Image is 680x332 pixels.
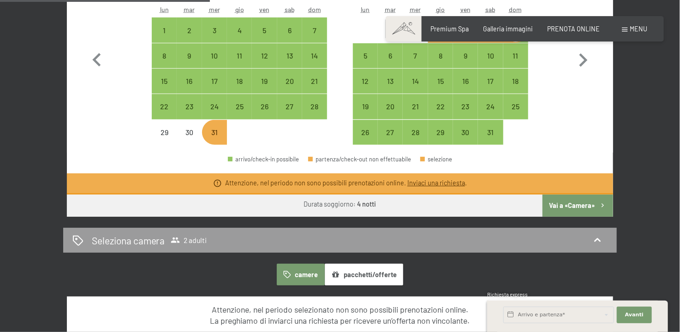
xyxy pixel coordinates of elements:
div: 11 [228,52,251,75]
div: Wed Dec 31 2025 [202,120,227,145]
div: arrivo/check-in possibile [478,69,503,94]
div: arrivo/check-in possibile [177,69,202,94]
div: arrivo/check-in non effettuabile [152,120,177,145]
div: arrivo/check-in possibile [202,43,227,68]
div: Tue Jan 20 2026 [378,94,403,119]
div: arrivo/check-in non effettuabile [177,120,202,145]
abbr: martedì [184,6,195,13]
div: 22 [429,103,452,126]
div: arrivo/check-in possibile [478,120,503,145]
a: Galleria immagini [483,25,533,33]
div: arrivo/check-in possibile [177,43,202,68]
div: arrivo/check-in possibile [152,94,177,119]
abbr: venerdì [259,6,269,13]
b: 4 notti [358,200,376,208]
div: arrivo/check-in possibile [227,18,252,42]
div: Mon Jan 12 2026 [353,69,378,94]
div: arrivo/check-in possibile [453,18,478,42]
div: arrivo/check-in possibile [478,18,503,42]
div: 23 [454,103,477,126]
div: Mon Dec 15 2025 [152,69,177,94]
div: Thu Dec 11 2025 [227,43,252,68]
div: 18 [504,77,527,101]
div: Sun Jan 18 2026 [503,69,528,94]
button: pacchetti/offerte [325,264,403,285]
div: 2 [178,27,201,50]
div: arrivo/check-in possibile [353,120,378,145]
div: arrivo/check-in possibile [202,69,227,94]
div: 23 [178,103,201,126]
div: Tue Jan 06 2026 [378,43,403,68]
div: 13 [379,77,402,101]
div: Thu Jan 15 2026 [428,69,453,94]
div: Tue Dec 16 2025 [177,69,202,94]
div: arrivo/check-in possibile [277,69,302,94]
div: Attenzione, nel periodo non sono possibili prenotazioni online. . [225,178,467,188]
div: Tue Dec 09 2025 [177,43,202,68]
div: Sat Jan 10 2026 [478,43,503,68]
div: Sat Dec 13 2025 [277,43,302,68]
div: Thu Jan 22 2026 [428,94,453,119]
div: Wed Jan 07 2026 [403,43,428,68]
div: arrivo/check-in possibile [228,156,299,162]
div: 31 [479,129,502,152]
div: Sat Jan 31 2026 [478,120,503,145]
div: arrivo/check-in possibile [453,69,478,94]
div: 21 [404,103,427,126]
div: arrivo/check-in possibile [177,18,202,42]
div: Fri Jan 23 2026 [453,94,478,119]
div: 24 [203,103,226,126]
button: camere [277,264,325,285]
div: 27 [379,129,402,152]
span: Richiesta express [487,291,528,297]
div: arrivo/check-in possibile [428,120,453,145]
div: arrivo/check-in possibile [478,94,503,119]
div: 29 [153,129,176,152]
div: 14 [303,52,326,75]
div: arrivo/check-in possibile [202,94,227,119]
button: Avanti [617,307,652,323]
div: Wed Dec 10 2025 [202,43,227,68]
div: arrivo/check-in possibile [403,94,428,119]
div: arrivo/check-in possibile [453,120,478,145]
div: 26 [354,129,377,152]
div: Sun Jan 04 2026 [503,18,528,42]
div: arrivo/check-in possibile [453,94,478,119]
div: Thu Dec 25 2025 [227,94,252,119]
div: Attenzione, nel periodo selezionato non sono possibili prenotazioni online. La preghiamo di invia... [84,304,597,326]
div: arrivo/check-in possibile [503,18,528,42]
div: arrivo/check-in possibile [202,18,227,42]
div: 28 [404,129,427,152]
div: arrivo/check-in possibile [378,69,403,94]
div: Sat Dec 06 2025 [277,18,302,42]
div: Sun Dec 07 2025 [302,18,327,42]
div: arrivo/check-in possibile [302,18,327,42]
div: arrivo/check-in possibile [428,94,453,119]
div: Thu Dec 04 2025 [227,18,252,42]
div: Sun Jan 25 2026 [503,94,528,119]
div: 6 [278,27,301,50]
div: 27 [278,103,301,126]
div: Wed Jan 21 2026 [403,94,428,119]
div: 18 [228,77,251,101]
div: 5 [253,27,276,50]
div: 16 [454,77,477,101]
div: Mon Dec 29 2025 [152,120,177,145]
div: Thu Jan 29 2026 [428,120,453,145]
div: arrivo/check-in possibile [302,69,327,94]
h2: Seleziona camera [92,234,165,247]
div: Thu Jan 08 2026 [428,43,453,68]
div: 8 [429,52,452,75]
div: arrivo/check-in possibile [403,43,428,68]
div: 20 [278,77,301,101]
div: 10 [203,52,226,75]
abbr: lunedì [361,6,370,13]
div: 13 [278,52,301,75]
div: 22 [153,103,176,126]
div: Tue Dec 02 2025 [177,18,202,42]
span: Premium Spa [430,25,469,33]
div: selezione [420,156,453,162]
abbr: domenica [509,6,522,13]
div: arrivo/check-in possibile [227,43,252,68]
